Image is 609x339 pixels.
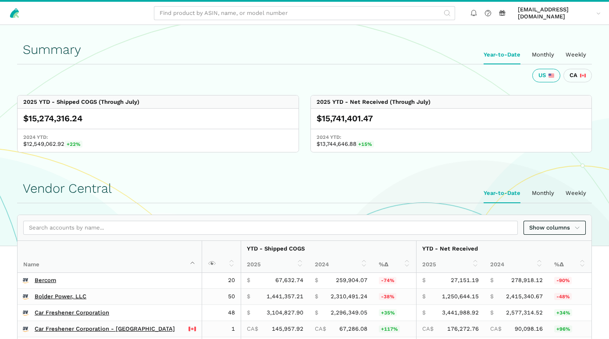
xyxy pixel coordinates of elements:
[490,293,494,300] span: $
[64,141,82,148] span: +22%
[554,277,572,284] span: -90%
[18,241,202,272] th: Name : activate to sort column descending
[317,134,586,141] span: 2024 YTD:
[379,309,397,316] span: +35%
[379,277,396,284] span: -74%
[447,325,479,332] span: 176,272.76
[548,321,591,337] td: 95.65%
[331,309,367,316] span: 2,296,349.05
[247,293,250,300] span: $
[247,309,250,316] span: $
[154,6,455,21] input: Find product by ASIN, name, or model number
[548,305,591,321] td: 33.55%
[267,309,303,316] span: 3,104,827.90
[538,72,546,79] span: US
[373,289,416,305] td: -37.62%
[315,309,318,316] span: $
[373,257,416,272] th: %Δ: activate to sort column ascending
[560,46,592,64] ui-tab: Weekly
[275,277,303,284] span: 67,632.74
[373,321,416,337] td: 116.92%
[23,221,518,235] input: Search accounts by name...
[490,277,494,284] span: $
[35,293,86,300] a: Bolder Power, LLC
[554,325,572,332] span: +96%
[331,293,367,300] span: 2,310,491.24
[202,289,241,305] td: 50
[315,325,326,332] span: CA$
[379,325,400,332] span: +117%
[317,99,431,106] div: 2025 YTD - Net Received (Through July)
[23,141,293,148] span: $12,549,062.92
[416,257,484,272] th: 2025: activate to sort column ascending
[442,309,479,316] span: 3,441,988.92
[580,73,586,78] img: 243-canada-6dcbff6b5ddfbc3d576af9e026b5d206327223395eaa30c1e22b34077c083801.svg
[373,305,416,321] td: 35.21%
[35,309,109,316] a: Car Freshener Corporation
[451,277,479,284] span: 27,151.19
[506,309,543,316] span: 2,577,314.52
[422,277,426,284] span: $
[478,46,526,64] ui-tab: Year-to-Date
[356,141,374,148] span: +15%
[570,72,577,79] span: CA
[490,309,494,316] span: $
[422,293,426,300] span: $
[478,184,526,202] ui-tab: Year-to-Date
[336,277,367,284] span: 259,904.07
[422,325,434,332] span: CA$
[526,184,560,202] ui-tab: Monthly
[515,325,543,332] span: 90,098.16
[317,141,586,148] span: $13,744,646.88
[554,293,572,300] span: -48%
[515,5,604,22] a: [EMAIL_ADDRESS][DOMAIN_NAME]
[511,277,543,284] span: 278,918.12
[315,293,318,300] span: $
[23,42,586,57] h1: Summary
[554,309,572,316] span: +34%
[202,321,241,337] td: 1
[548,273,591,289] td: -90.27%
[490,325,502,332] span: CA$
[524,221,586,235] a: Show columns
[202,241,241,272] th: : activate to sort column ascending
[379,293,396,300] span: -38%
[23,99,139,106] div: 2025 YTD - Shipped COGS (Through July)
[548,73,554,78] img: 226-united-states-3a775d967d35a21fe9d819e24afa6dfbf763e8f1ec2e2b5a04af89618ae55acb.svg
[373,273,416,289] td: -73.98%
[23,113,293,124] div: $15,274,316.24
[548,257,591,272] th: %Δ: activate to sort column ascending
[315,277,318,284] span: $
[529,223,580,232] span: Show columns
[518,6,593,21] span: [EMAIL_ADDRESS][DOMAIN_NAME]
[506,293,543,300] span: 2,415,340.67
[23,134,293,141] span: 2024 YTD:
[484,257,548,272] th: 2024: activate to sort column ascending
[548,289,591,305] td: -48.22%
[267,293,303,300] span: 1,441,357.21
[317,113,586,124] div: $15,741,401.47
[526,46,560,64] ui-tab: Monthly
[422,309,426,316] span: $
[202,305,241,321] td: 48
[35,277,56,284] a: Bercom
[247,245,305,252] strong: YTD - Shipped COGS
[247,325,258,332] span: CA$
[23,181,586,196] h1: Vendor Central
[247,277,250,284] span: $
[35,325,175,332] a: Car Freshener Corporation - [GEOGRAPHIC_DATA]
[560,184,592,202] ui-tab: Weekly
[202,273,241,289] td: 20
[422,245,478,252] strong: YTD - Net Received
[442,293,479,300] span: 1,250,644.15
[272,325,303,332] span: 145,957.92
[309,257,373,272] th: 2024: activate to sort column ascending
[241,257,309,272] th: 2025: activate to sort column ascending
[189,325,196,332] img: 243-canada-6dcbff6b5ddfbc3d576af9e026b5d206327223395eaa30c1e22b34077c083801.svg
[339,325,367,332] span: 67,286.08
